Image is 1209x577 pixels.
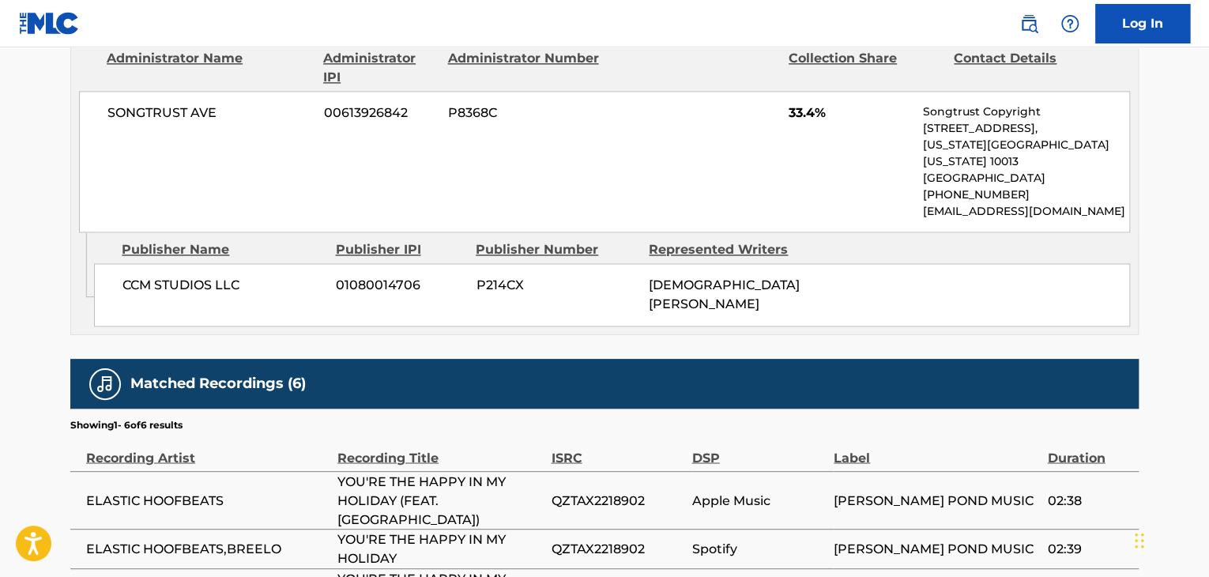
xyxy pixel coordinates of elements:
[789,49,942,87] div: Collection Share
[107,49,311,87] div: Administrator Name
[323,49,435,87] div: Administrator IPI
[70,417,183,432] p: Showing 1 - 6 of 6 results
[337,432,543,467] div: Recording Title
[923,170,1129,187] p: [GEOGRAPHIC_DATA]
[649,277,800,311] span: [DEMOGRAPHIC_DATA][PERSON_NAME]
[448,104,601,123] span: P8368C
[834,432,1039,467] div: Label
[336,276,464,295] span: 01080014706
[86,491,330,510] span: ELASTIC HOOFBEATS
[649,240,810,259] div: Represented Writers
[789,104,911,123] span: 33.4%
[130,375,306,393] h5: Matched Recordings (6)
[923,104,1129,120] p: Songtrust Copyright
[551,432,684,467] div: ISRC
[86,539,330,558] span: ELASTIC HOOFBEATS,BREELO
[551,491,684,510] span: QZTAX2218902
[447,49,601,87] div: Administrator Number
[86,432,330,467] div: Recording Artist
[923,137,1129,170] p: [US_STATE][GEOGRAPHIC_DATA][US_STATE] 10013
[923,120,1129,137] p: [STREET_ADDRESS],
[834,491,1039,510] span: [PERSON_NAME] POND MUSIC
[1130,501,1209,577] iframe: Chat Widget
[954,49,1107,87] div: Contact Details
[1047,491,1131,510] span: 02:38
[476,276,637,295] span: P214CX
[122,276,324,295] span: CCM STUDIOS LLC
[335,240,464,259] div: Publisher IPI
[337,472,543,529] span: YOU'RE THE HAPPY IN MY HOLIDAY (FEAT. [GEOGRAPHIC_DATA])
[1047,539,1131,558] span: 02:39
[107,104,312,123] span: SONGTRUST AVE
[96,375,115,394] img: Matched Recordings
[551,539,684,558] span: QZTAX2218902
[122,240,323,259] div: Publisher Name
[324,104,436,123] span: 00613926842
[1060,14,1079,33] img: help
[834,539,1039,558] span: [PERSON_NAME] POND MUSIC
[1135,517,1144,564] div: Drag
[1054,8,1086,40] div: Help
[476,240,637,259] div: Publisher Number
[692,491,827,510] span: Apple Music
[1019,14,1038,33] img: search
[337,530,543,568] span: YOU'RE THE HAPPY IN MY HOLIDAY
[1047,432,1131,467] div: Duration
[1013,8,1045,40] a: Public Search
[923,203,1129,220] p: [EMAIL_ADDRESS][DOMAIN_NAME]
[19,12,80,35] img: MLC Logo
[1095,4,1190,43] a: Log In
[692,432,827,467] div: DSP
[923,187,1129,203] p: [PHONE_NUMBER]
[692,539,827,558] span: Spotify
